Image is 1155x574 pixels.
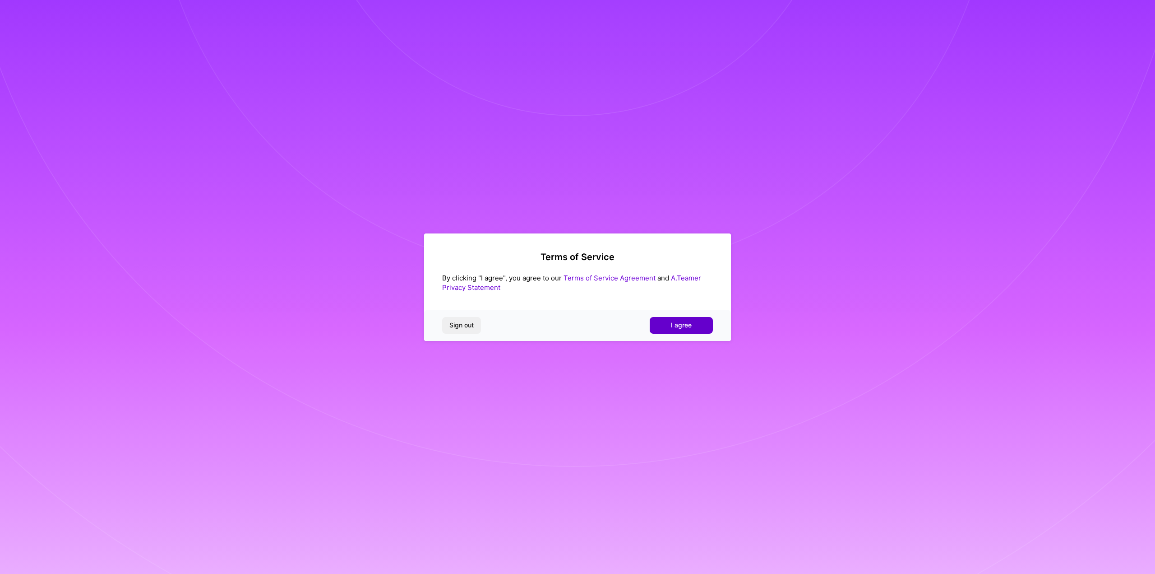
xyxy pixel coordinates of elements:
div: By clicking "I agree", you agree to our and [442,273,713,292]
h2: Terms of Service [442,252,713,262]
button: I agree [650,317,713,333]
span: Sign out [449,321,474,330]
span: I agree [671,321,692,330]
button: Sign out [442,317,481,333]
a: Terms of Service Agreement [564,274,656,282]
